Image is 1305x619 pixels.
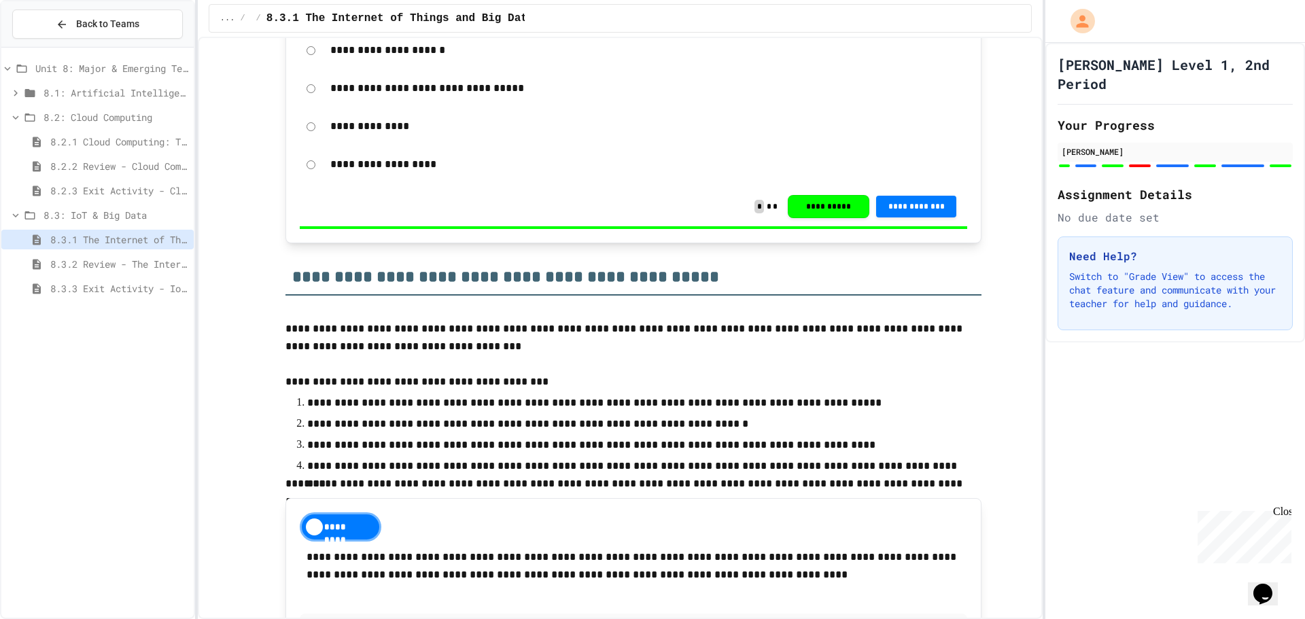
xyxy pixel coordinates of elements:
span: 8.3.2 Review - The Internet of Things and Big Data [50,257,188,271]
span: ... [220,13,235,24]
span: 8.3: IoT & Big Data [43,208,188,222]
div: [PERSON_NAME] [1062,145,1289,158]
span: 8.2.2 Review - Cloud Computing [50,159,188,173]
p: Switch to "Grade View" to access the chat feature and communicate with your teacher for help and ... [1069,270,1281,311]
span: 8.3.1 The Internet of Things and Big Data: Our Connected Digital World [50,232,188,247]
span: / [256,13,261,24]
span: 8.2.3 Exit Activity - Cloud Service Detective [50,183,188,198]
span: 8.3.1 The Internet of Things and Big Data: Our Connected Digital World [266,10,723,26]
div: My Account [1056,5,1098,37]
button: Back to Teams [12,10,183,39]
span: Unit 8: Major & Emerging Technologies [35,61,188,75]
iframe: chat widget [1248,565,1291,605]
h2: Your Progress [1058,116,1293,135]
h1: [PERSON_NAME] Level 1, 2nd Period [1058,55,1293,93]
span: 8.3.3 Exit Activity - IoT Data Detective Challenge [50,281,188,296]
span: Back to Teams [76,17,139,31]
span: / [240,13,245,24]
span: 8.2: Cloud Computing [43,110,188,124]
h2: Assignment Details [1058,185,1293,204]
span: 8.1: Artificial Intelligence Basics [43,86,188,100]
span: 8.2.1 Cloud Computing: Transforming the Digital World [50,135,188,149]
div: Chat with us now!Close [5,5,94,86]
iframe: chat widget [1192,506,1291,563]
h3: Need Help? [1069,248,1281,264]
div: No due date set [1058,209,1293,226]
